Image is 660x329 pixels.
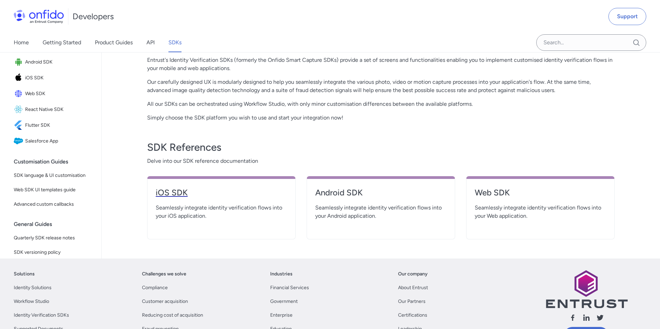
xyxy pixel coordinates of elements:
[156,187,287,204] a: iOS SDK
[11,231,96,245] a: Quarterly SDK release notes
[142,284,168,292] a: Compliance
[147,100,615,108] p: All our SDKs can be orchestrated using Workflow Studio, with only minor customisation differences...
[315,204,447,220] span: Seamlessly integrate identity verification flows into your Android application.
[14,234,93,242] span: Quarterly SDK release notes
[270,297,298,306] a: Government
[14,186,93,194] span: Web SDK UI templates guide
[142,311,203,319] a: Reducing cost of acquisition
[596,314,604,322] svg: Follow us X (Twitter)
[14,57,25,67] img: IconAndroid SDK
[475,204,606,220] span: Seamlessly integrate identity verification flows into your Web application.
[14,248,93,257] span: SDK versioning policy
[147,140,615,154] h3: SDK References
[11,169,96,182] a: SDK language & UI customisation
[147,56,615,72] p: Entrust's Identity Verification SDKs (formerly the Onfido Smart Capture SDKs) provide a set of sc...
[14,89,25,99] img: IconWeb SDK
[156,204,287,220] span: Seamlessly integrate identity verification flows into your iOS application.
[475,187,606,198] h4: Web SDK
[43,33,81,52] a: Getting Started
[25,89,93,99] span: Web SDK
[11,183,96,197] a: Web SDK UI templates guide
[11,118,96,133] a: IconFlutter SDKFlutter SDK
[14,73,25,83] img: IconiOS SDK
[398,297,426,306] a: Our Partners
[95,33,133,52] a: Product Guides
[14,171,93,180] span: SDK language & UI customisation
[475,187,606,204] a: Web SDK
[142,270,186,278] a: Challenges we solve
[14,200,93,208] span: Advanced custom callbacks
[14,270,35,278] a: Solutions
[14,155,99,169] div: Customisation Guides
[14,136,25,146] img: IconSalesforce App
[25,73,93,83] span: iOS SDK
[147,157,615,165] span: Delve into our SDK reference documentation
[398,284,428,292] a: About Entrust
[14,217,99,231] div: General Guides
[14,33,29,52] a: Home
[168,33,181,52] a: SDKs
[582,314,591,324] a: Follow us linkedin
[147,78,615,94] p: Our carefully designed UX is modularly designed to help you seamlessly integrate the various phot...
[536,34,646,51] input: Onfido search input field
[315,187,447,204] a: Android SDK
[25,105,93,114] span: React Native SDK
[25,121,93,130] span: Flutter SDK
[14,297,49,306] a: Workflow Studio
[14,121,25,130] img: IconFlutter SDK
[608,8,646,25] a: Support
[11,86,96,101] a: IconWeb SDKWeb SDK
[270,311,293,319] a: Enterprise
[14,105,25,114] img: IconReact Native SDK
[11,55,96,70] a: IconAndroid SDKAndroid SDK
[398,311,427,319] a: Certifications
[147,114,615,122] p: Simply choose the SDK platform you wish to use and start your integration now!
[146,33,155,52] a: API
[398,270,428,278] a: Our company
[569,314,577,322] svg: Follow us facebook
[14,284,52,292] a: Identity Solutions
[315,187,447,198] h4: Android SDK
[14,311,69,319] a: Identity Verification SDKs
[545,270,628,308] img: Entrust logo
[11,102,96,117] a: IconReact Native SDKReact Native SDK
[270,284,309,292] a: Financial Services
[156,187,287,198] h4: iOS SDK
[270,270,293,278] a: Industries
[11,246,96,259] a: SDK versioning policy
[11,134,96,149] a: IconSalesforce AppSalesforce App
[25,57,93,67] span: Android SDK
[596,314,604,324] a: Follow us X (Twitter)
[142,297,188,306] a: Customer acquisition
[73,11,114,22] h1: Developers
[582,314,591,322] svg: Follow us linkedin
[569,314,577,324] a: Follow us facebook
[25,136,93,146] span: Salesforce App
[14,10,64,23] img: Onfido Logo
[11,197,96,211] a: Advanced custom callbacks
[11,70,96,86] a: IconiOS SDKiOS SDK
